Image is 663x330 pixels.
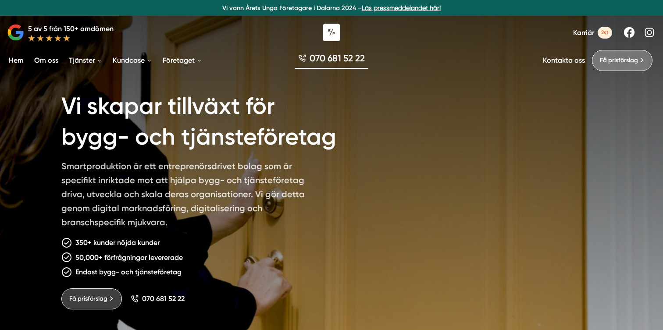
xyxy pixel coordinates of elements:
a: 070 681 52 22 [131,295,185,303]
a: Karriär 2st [573,27,612,39]
a: Kundcase [111,49,154,71]
p: 50,000+ förfrågningar levererade [75,252,183,263]
span: Få prisförslag [600,56,638,65]
a: 070 681 52 22 [295,52,368,69]
span: Karriär [573,28,594,37]
span: 070 681 52 22 [142,295,185,303]
a: Få prisförslag [61,288,122,309]
span: Få prisförslag [69,294,107,304]
p: 350+ kunder nöjda kunder [75,237,160,248]
span: 2st [598,27,612,39]
h1: Vi skapar tillväxt för bygg- och tjänsteföretag [61,81,368,159]
a: Kontakta oss [543,56,585,64]
span: 070 681 52 22 [310,52,365,64]
p: Vi vann Årets Unga Företagare i Dalarna 2024 – [4,4,659,12]
p: Endast bygg- och tjänsteföretag [75,266,182,277]
a: Läs pressmeddelandet här! [362,4,441,11]
p: Smartproduktion är ett entreprenörsdrivet bolag som är specifikt inriktade mot att hjälpa bygg- o... [61,159,314,233]
a: Om oss [32,49,60,71]
a: Få prisförslag [592,50,652,71]
p: 5 av 5 från 150+ omdömen [28,23,114,34]
a: Företaget [161,49,204,71]
a: Hem [7,49,25,71]
a: Tjänster [67,49,104,71]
